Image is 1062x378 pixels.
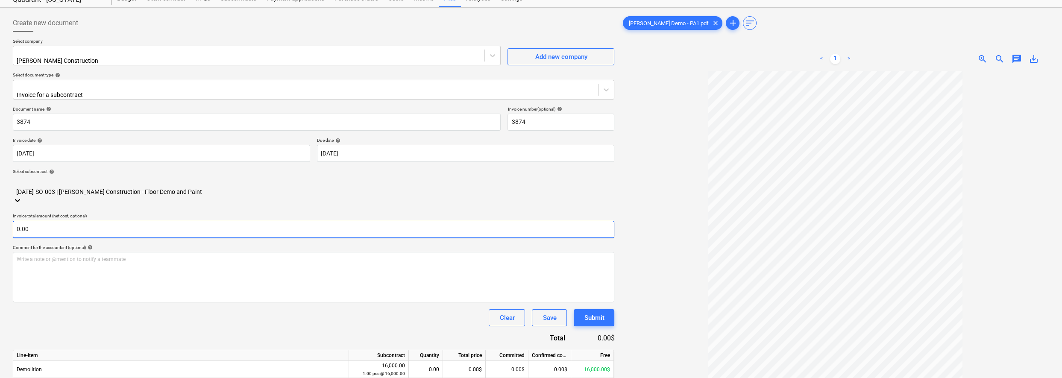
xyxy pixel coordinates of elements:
[508,106,614,112] div: Invoice number (optional)
[86,245,93,250] span: help
[443,361,486,378] div: 0.00$
[543,312,556,323] div: Save
[35,138,42,143] span: help
[13,38,501,46] p: Select company
[623,20,713,26] span: [PERSON_NAME] Demo - PA1.pdf
[528,361,571,378] div: 0.00$
[13,72,614,78] div: Select document type
[508,48,614,65] button: Add new company
[16,188,407,195] div: [DATE]-SO-003 | [PERSON_NAME] Construction - Floor Demo and Paint
[486,350,528,361] div: Committed
[535,51,587,62] div: Add new company
[584,312,604,323] div: Submit
[623,16,722,30] div: [PERSON_NAME] Demo - PA1.pdf
[489,309,525,326] button: Clear
[844,54,854,64] a: Next page
[1012,54,1022,64] span: chat
[710,18,720,28] span: clear
[486,361,528,378] div: 0.00$
[13,18,78,28] span: Create new document
[508,114,614,131] input: Invoice number
[17,366,42,372] span: Demolition
[728,18,738,28] span: add
[17,91,339,98] div: Invoice for a subcontract
[579,333,615,343] div: 0.00$
[13,138,310,143] div: Invoice date
[412,361,439,378] div: 0.00
[499,312,514,323] div: Clear
[555,106,562,111] span: help
[13,245,614,250] div: Comment for the accountant (optional)
[503,333,578,343] div: Total
[528,350,571,361] div: Confirmed costs
[317,138,614,143] div: Due date
[1019,337,1062,378] iframe: Chat Widget
[44,106,51,111] span: help
[830,54,840,64] a: Page 1 is your current page
[17,57,290,64] div: [PERSON_NAME] Construction
[443,350,486,361] div: Total price
[745,18,755,28] span: sort
[532,309,567,326] button: Save
[816,54,827,64] a: Previous page
[13,350,349,361] div: Line-item
[13,213,614,220] p: Invoice total amount (net cost, optional)
[317,145,614,162] input: Due date not specified
[995,54,1005,64] span: zoom_out
[13,221,614,238] input: Invoice total amount (net cost, optional)
[53,73,60,78] span: help
[334,138,340,143] span: help
[349,350,409,361] div: Subcontract
[13,106,501,112] div: Document name
[574,309,614,326] button: Submit
[363,371,405,376] small: 1.00 pcs @ 16,000.00
[352,362,405,378] div: 16,000.00
[1029,54,1039,64] span: save_alt
[571,361,614,378] div: 16,000.00$
[13,169,614,174] div: Select subcontract
[977,54,988,64] span: zoom_in
[13,114,501,131] input: Document name
[409,350,443,361] div: Quantity
[571,350,614,361] div: Free
[13,145,310,162] input: Invoice date not specified
[47,169,54,174] span: help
